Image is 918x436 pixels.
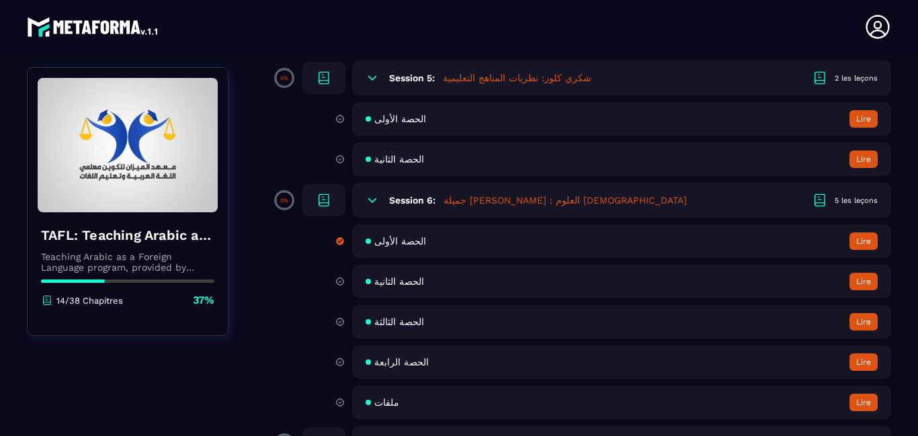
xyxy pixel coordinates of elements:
[849,353,878,371] button: Lire
[374,236,426,247] span: الحصة الأولى
[443,71,591,85] h5: شكري كلوز: نظریات المناھج التعلیمیة
[56,296,123,306] p: 14/38 Chapitres
[27,13,160,40] img: logo
[374,316,424,327] span: الحصة الثالثة
[374,357,429,367] span: الحصة الرابعة
[374,397,399,408] span: ملفات
[41,226,214,245] h4: TAFL: Teaching Arabic as a Foreign Language program - June
[280,198,288,204] p: 0%
[849,313,878,331] button: Lire
[389,73,435,83] h6: Session 5:
[38,78,218,212] img: banner
[835,73,878,83] div: 2 les leçons
[444,193,687,207] h5: جميلة [PERSON_NAME] : العلوم [DEMOGRAPHIC_DATA]
[849,273,878,290] button: Lire
[389,195,435,206] h6: Session 6:
[374,276,424,287] span: الحصة الثانية
[193,293,214,308] p: 37%
[374,114,426,124] span: الحصة الأولى
[849,150,878,168] button: Lire
[849,110,878,128] button: Lire
[41,251,214,273] p: Teaching Arabic as a Foreign Language program, provided by AlMeezan Academy in the [GEOGRAPHIC_DATA]
[280,75,288,81] p: 0%
[835,195,878,206] div: 5 les leçons
[374,154,424,165] span: الحصة الثانية
[849,394,878,411] button: Lire
[849,232,878,250] button: Lire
